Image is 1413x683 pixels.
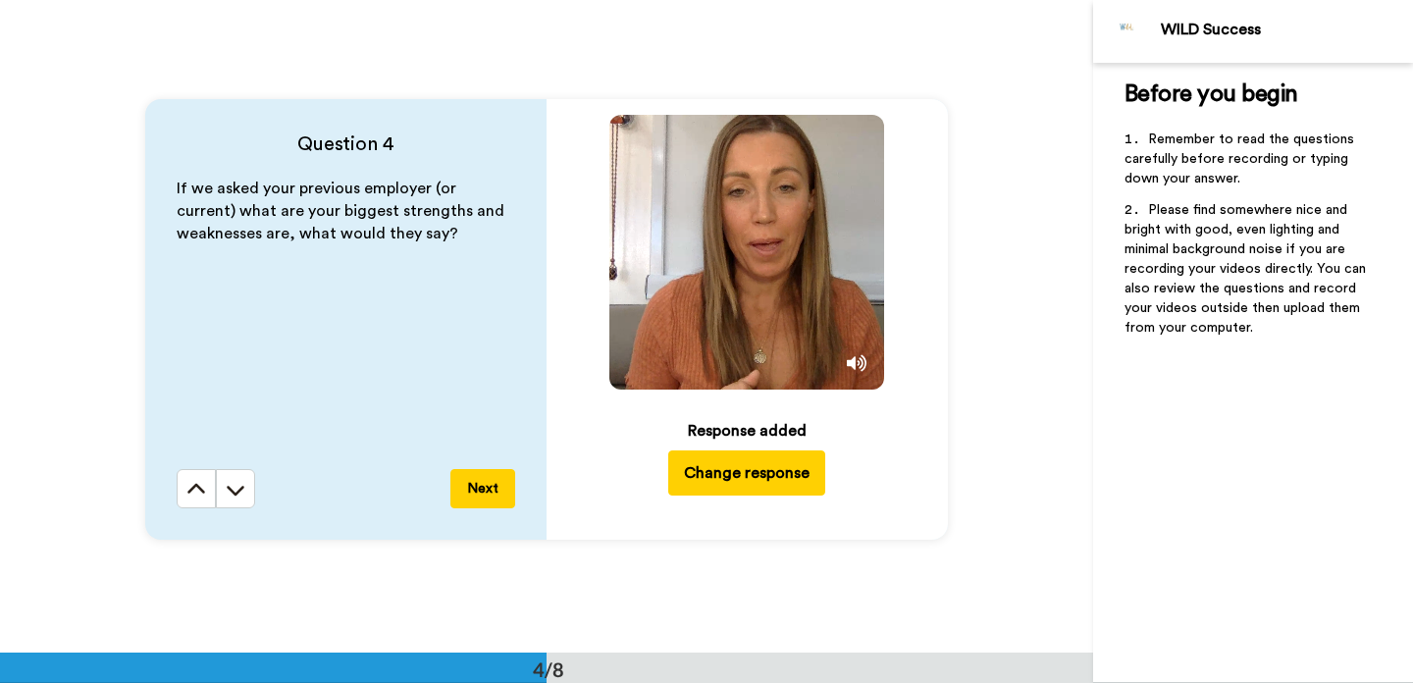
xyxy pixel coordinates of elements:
[688,419,807,443] div: Response added
[1161,21,1412,39] div: WILD Success
[1125,203,1370,335] span: Please find somewhere nice and bright with good, even lighting and minimal background noise if yo...
[177,181,508,241] span: If we asked your previous employer (or current) what are your biggest strengths and weaknesses ar...
[1125,132,1358,185] span: Remember to read the questions carefully before recording or typing down your answer.
[501,656,596,683] div: 4/8
[668,450,825,496] button: Change response
[1104,8,1151,55] img: Profile Image
[847,353,866,373] img: Mute/Unmute
[1125,82,1298,106] span: Before you begin
[177,131,515,158] h4: Question 4
[450,469,515,508] button: Next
